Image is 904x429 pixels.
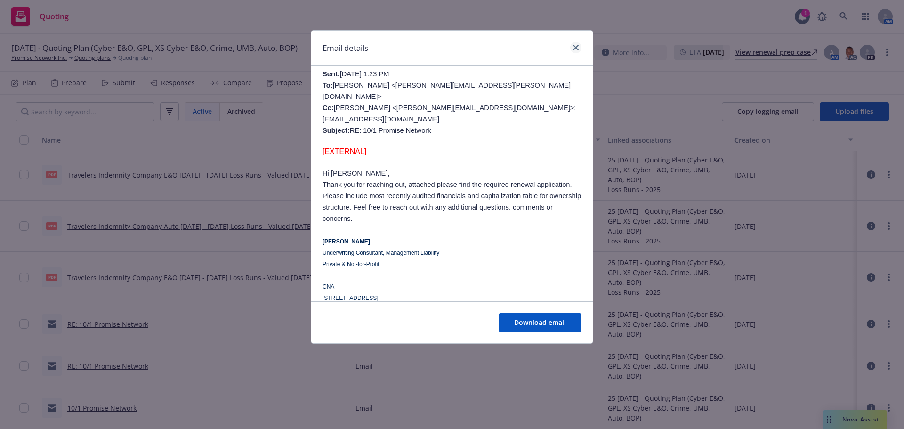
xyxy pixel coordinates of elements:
[570,42,581,53] a: close
[323,283,334,290] span: CNA
[323,147,366,155] span: [EXTERNAL]
[323,127,350,134] b: Subject:
[323,42,368,54] h1: Email details
[323,181,581,222] span: Thank you for reaching out, attached please find the required renewal application. Please include...
[323,261,379,267] span: Private & Not-for-Profit
[499,313,581,332] button: Download email
[323,170,390,177] span: Hi [PERSON_NAME],
[323,250,439,256] span: Underwriting Consultant, Management Liability
[323,70,340,78] b: Sent:
[323,295,379,301] span: [STREET_ADDRESS]
[323,81,333,89] b: To:
[323,238,370,245] span: [PERSON_NAME]
[514,318,566,327] span: Download email
[323,104,334,112] b: Cc:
